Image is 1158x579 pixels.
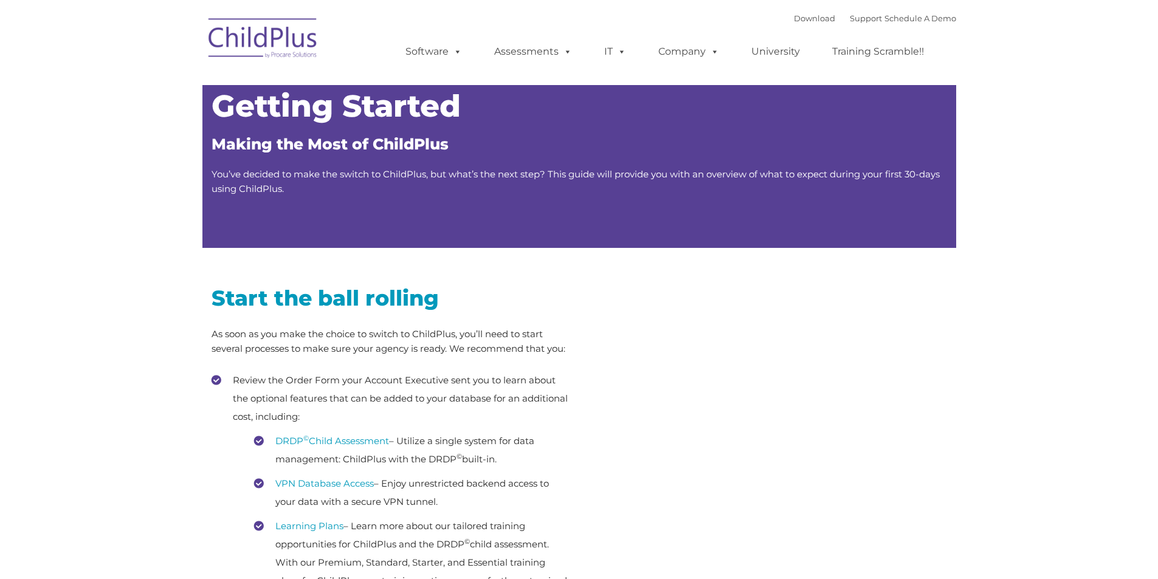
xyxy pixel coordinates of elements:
[275,435,389,447] a: DRDP©Child Assessment
[457,452,462,461] sup: ©
[303,434,309,442] sup: ©
[884,13,956,23] a: Schedule A Demo
[212,327,570,356] p: As soon as you make the choice to switch to ChildPlus, you’ll need to start several processes to ...
[794,13,835,23] a: Download
[202,10,324,70] img: ChildPlus by Procare Solutions
[212,284,570,312] h2: Start the ball rolling
[464,537,470,546] sup: ©
[254,432,570,468] li: – Utilize a single system for data management: ChildPlus with the DRDP built-in.
[850,13,882,23] a: Support
[794,13,956,23] font: |
[254,475,570,511] li: – Enjoy unrestricted backend access to your data with a secure VPN tunnel.
[592,39,638,64] a: IT
[482,39,584,64] a: Assessments
[393,39,474,64] a: Software
[212,87,461,125] span: Getting Started
[212,135,449,153] span: Making the Most of ChildPlus
[646,39,731,64] a: Company
[275,478,374,489] a: VPN Database Access
[739,39,812,64] a: University
[275,520,343,532] a: Learning Plans
[212,168,940,194] span: You’ve decided to make the switch to ChildPlus, but what’s the next step? This guide will provide...
[820,39,936,64] a: Training Scramble!!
